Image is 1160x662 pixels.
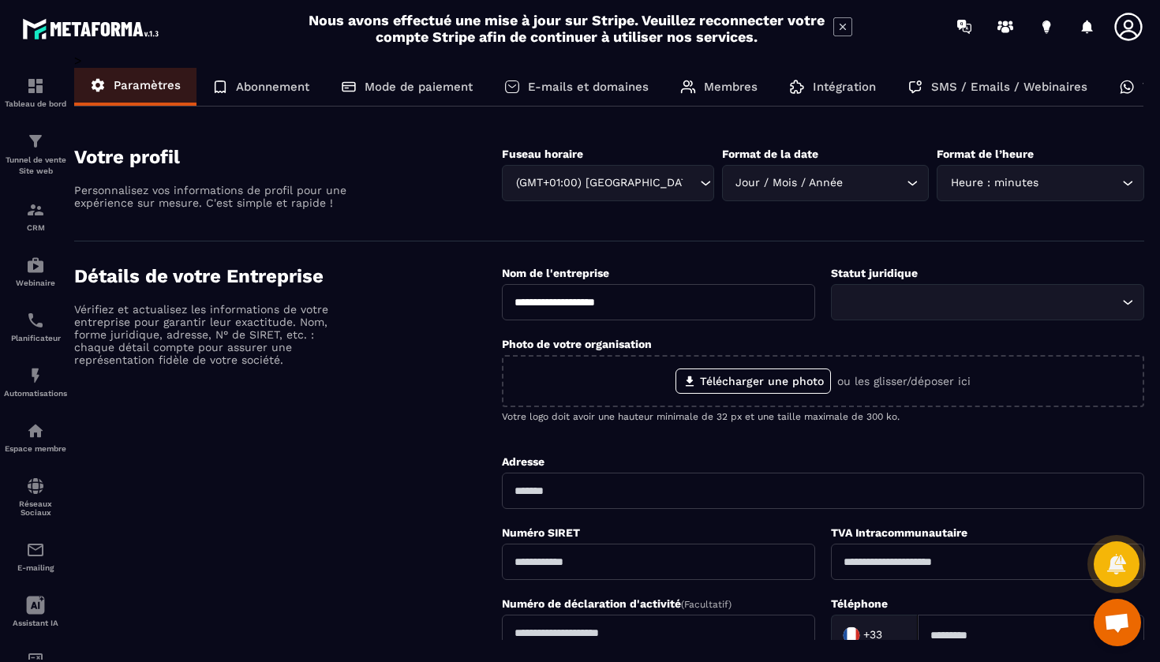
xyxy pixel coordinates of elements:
[26,477,45,496] img: social-network
[236,80,309,94] p: Abonnement
[74,146,502,168] h4: Votre profil
[26,311,45,330] img: scheduler
[4,389,67,398] p: Automatisations
[365,80,473,94] p: Mode de paiement
[4,354,67,410] a: automationsautomationsAutomatisations
[502,165,713,201] div: Search for option
[114,78,181,92] p: Paramètres
[502,411,1144,422] p: Votre logo doit avoir une hauteur minimale de 32 px et une taille maximale de 300 ko.
[502,526,580,539] label: Numéro SIRET
[931,80,1087,94] p: SMS / Emails / Webinaires
[308,12,825,45] h2: Nous avons effectué une mise à jour sur Stripe. Veuillez reconnecter votre compte Stripe afin de ...
[813,80,876,94] p: Intégration
[4,563,67,572] p: E-mailing
[4,189,67,244] a: formationformationCRM
[675,368,831,394] label: Télécharger une photo
[26,132,45,151] img: formation
[847,174,904,192] input: Search for option
[4,619,67,627] p: Assistant IA
[4,499,67,517] p: Réseaux Sociaux
[1042,174,1118,192] input: Search for option
[1094,599,1141,646] div: Ouvrir le chat
[837,375,971,387] p: ou les glisser/déposer ici
[722,165,930,201] div: Search for option
[4,529,67,584] a: emailemailE-mailing
[4,155,67,177] p: Tunnel de vente Site web
[502,148,583,160] label: Fuseau horaire
[704,80,758,94] p: Membres
[528,80,649,94] p: E-mails et domaines
[74,184,350,209] p: Personnalisez vos informations de profil pour une expérience sur mesure. C'est simple et rapide !
[22,14,164,43] img: logo
[681,599,732,610] span: (Facultatif)
[26,200,45,219] img: formation
[26,421,45,440] img: automations
[831,597,888,610] label: Téléphone
[4,299,67,354] a: schedulerschedulerPlanificateur
[937,148,1034,160] label: Format de l’heure
[4,410,67,465] a: automationsautomationsEspace membre
[937,165,1144,201] div: Search for option
[502,267,609,279] label: Nom de l'entreprise
[885,623,901,647] input: Search for option
[863,627,882,643] span: +33
[4,465,67,529] a: social-networksocial-networkRéseaux Sociaux
[26,366,45,385] img: automations
[26,77,45,95] img: formation
[831,284,1144,320] div: Search for option
[831,267,918,279] label: Statut juridique
[4,244,67,299] a: automationsautomationsWebinaire
[4,65,67,120] a: formationformationTableau de bord
[947,174,1042,192] span: Heure : minutes
[4,279,67,287] p: Webinaire
[4,334,67,342] p: Planificateur
[836,619,867,651] img: Country Flag
[841,294,1118,311] input: Search for option
[722,148,818,160] label: Format de la date
[512,174,683,192] span: (GMT+01:00) [GEOGRAPHIC_DATA]
[502,597,732,610] label: Numéro de déclaration d'activité
[831,615,918,656] div: Search for option
[26,540,45,559] img: email
[831,526,967,539] label: TVA Intracommunautaire
[26,256,45,275] img: automations
[74,303,350,366] p: Vérifiez et actualisez les informations de votre entreprise pour garantir leur exactitude. Nom, f...
[732,174,847,192] span: Jour / Mois / Année
[502,338,652,350] label: Photo de votre organisation
[74,265,502,287] h4: Détails de votre Entreprise
[4,99,67,108] p: Tableau de bord
[502,455,544,468] label: Adresse
[4,223,67,232] p: CRM
[684,174,696,192] input: Search for option
[4,584,67,639] a: Assistant IA
[4,444,67,453] p: Espace membre
[4,120,67,189] a: formationformationTunnel de vente Site web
